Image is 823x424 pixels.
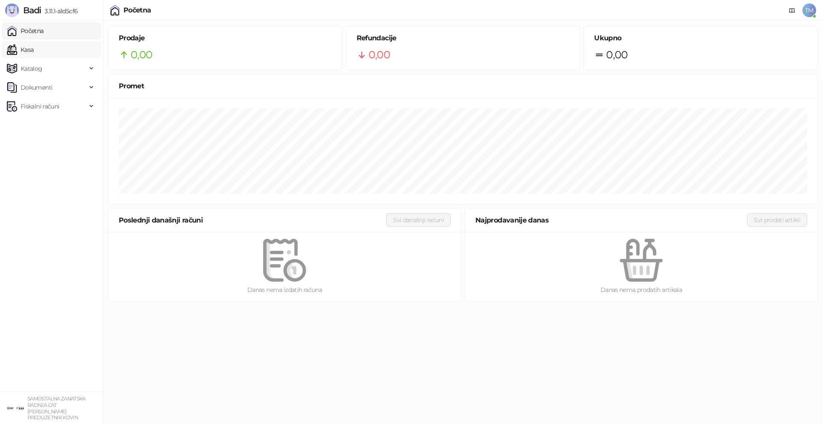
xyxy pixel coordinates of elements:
span: TM [802,3,816,17]
span: 0,00 [131,47,152,63]
a: Kasa [7,41,33,58]
small: SAMOSTALNA ZANATSKA RADNJA CAT [PERSON_NAME] PREDUZETNIK KOVIN [27,396,86,421]
h5: Refundacije [357,33,570,43]
h5: Ukupno [594,33,807,43]
span: Dokumenti [21,79,52,96]
div: Promet [119,81,807,91]
button: Svi prodati artikli [747,213,807,227]
h5: Prodaje [119,33,332,43]
div: Danas nema prodatih artikala [479,285,804,295]
span: Fiskalni računi [21,98,59,115]
a: Početna [7,22,44,39]
img: 64x64-companyLogo-ae27db6e-dfce-48a1-b68e-83471bd1bffd.png [7,400,24,417]
span: Badi [23,5,41,15]
span: Katalog [21,60,42,77]
span: 0,00 [606,47,628,63]
div: Danas nema izdatih računa [122,285,447,295]
div: Početna [123,7,151,14]
a: Dokumentacija [785,3,799,17]
div: Poslednji današnji računi [119,215,386,226]
span: 3.11.1-a1d5cf6 [41,7,78,15]
img: Logo [5,3,19,17]
div: Najprodavanije danas [475,215,747,226]
span: 0,00 [369,47,390,63]
button: Svi današnji računi [386,213,451,227]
